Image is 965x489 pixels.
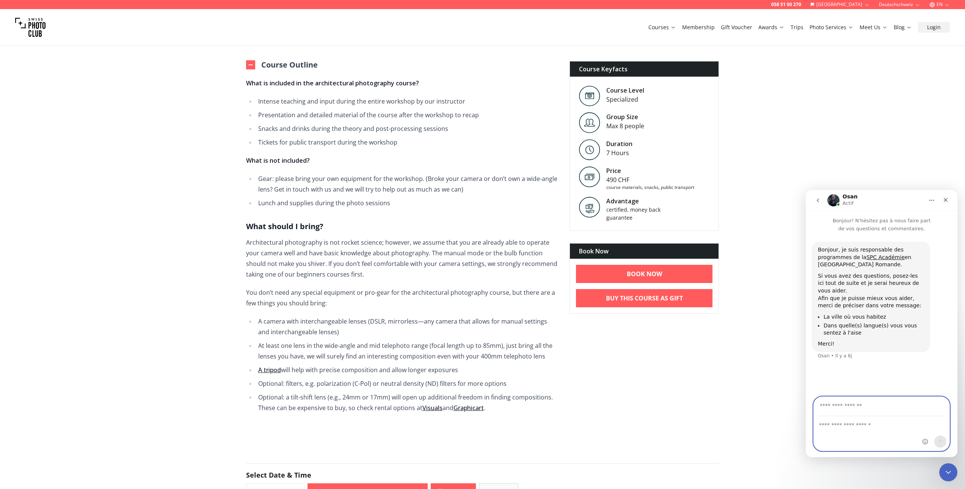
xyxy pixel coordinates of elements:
strong: What is not included? [246,156,310,165]
p: Architectural photography is not rocket science; however, we assume that you are already able to ... [246,237,557,280]
a: Courses [648,24,676,31]
button: Courses [645,22,679,33]
button: Photo Services [807,22,857,33]
h2: Select Date & Time [246,470,719,480]
div: course materials, snacks, public transport [606,184,694,190]
a: Photo Services [810,24,854,31]
a: Trips [791,24,803,31]
img: Outline Open [246,60,255,69]
a: Awards [758,24,785,31]
a: A tripod [258,366,281,374]
li: Tickets for public transport during the workshop [256,137,557,148]
img: Price [579,166,600,187]
img: Advantage [579,197,600,218]
a: BOOK NOW [576,265,713,283]
button: Login [918,22,950,33]
iframe: Intercom live chat [939,463,957,481]
button: Awards [755,22,788,33]
button: Gift Voucher [718,22,755,33]
li: A camera with interchangeable lenses (DSLR, mirrorless—any camera that allows for manual settings... [256,316,557,337]
button: Meet Us [857,22,891,33]
div: 490 CHF [606,175,694,184]
li: Optional: a tilt-shift lens (e.g., 24mm or 17mm) will open up additional freedom in finding compo... [256,392,557,413]
p: You don’t need any special equipment or pro-gear for the architectural photography course, but th... [246,287,557,308]
strong: What is included in the architectural photography course? [246,79,419,87]
li: Lunch and supplies during the photo sessions [256,198,557,208]
div: certified, money back guarantee [606,206,671,222]
a: Membership [682,24,715,31]
div: Price [606,166,694,175]
button: Membership [679,22,718,33]
a: 058 51 00 270 [771,2,801,8]
b: BOOK NOW [627,269,662,278]
img: Level [579,139,600,160]
button: Course Outline [246,60,318,70]
div: Max 8 people [606,121,644,131]
div: Course Level [606,85,644,94]
div: Book Now [570,244,719,259]
strong: What should I bring? [246,221,323,231]
li: Optional: filters, e.g. polarization (C-Pol) or neutral density (ND) filters for more options [256,378,557,389]
iframe: Intercom live chat [806,190,957,457]
div: Duration [606,139,632,148]
div: Group Size [606,112,644,121]
img: Swiss photo club [15,12,46,42]
a: Gift Voucher [721,24,752,31]
button: Trips [788,22,807,33]
li: Intense teaching and input during the entire workshop by our instructor [256,96,557,107]
div: 7 Hours [606,148,632,157]
li: At least one lens in the wide-angle and mid telephoto range (focal length up to 85mm), just bring... [256,340,557,362]
b: Buy This Course As Gift [606,294,683,303]
li: Gear: please bring your own equipment for the workshop. (Broke your camera or don’t own a wide-an... [256,173,557,195]
a: Visuals [422,404,442,412]
a: Graphicart [453,404,484,412]
a: Buy This Course As Gift [576,289,713,307]
a: Meet Us [860,24,888,31]
li: Snacks and drinks during the theory and post-processing sessions [256,123,557,134]
img: Level [579,112,600,133]
button: Blog [891,22,915,33]
li: Presentation and detailed material of the course after the workshop to recap [256,110,557,120]
li: will help with precise composition and allow longer exposures [256,365,557,375]
div: Specialized [606,94,644,104]
a: Blog [894,24,912,31]
div: Advantage [606,197,671,206]
div: Course Keyfacts [570,61,719,76]
img: Level [579,85,600,106]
